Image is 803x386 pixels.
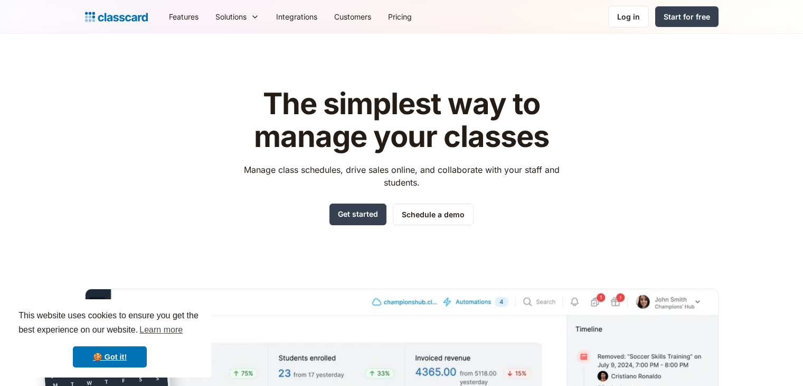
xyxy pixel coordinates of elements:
[268,5,326,29] a: Integrations
[207,5,268,29] div: Solutions
[160,5,207,29] a: Features
[393,204,474,225] a: Schedule a demo
[329,204,386,225] a: Get started
[380,5,420,29] a: Pricing
[326,5,380,29] a: Customers
[215,11,247,22] div: Solutions
[18,309,201,338] span: This website uses cookies to ensure you get the best experience on our website.
[138,322,184,338] a: learn more about cookies
[8,299,211,378] div: cookieconsent
[664,11,710,22] div: Start for free
[608,6,649,27] a: Log in
[234,88,569,153] h1: The simplest way to manage your classes
[617,11,640,22] div: Log in
[73,346,147,367] a: dismiss cookie message
[85,10,148,24] a: home
[655,6,719,27] a: Start for free
[234,163,569,189] p: Manage class schedules, drive sales online, and collaborate with your staff and students.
